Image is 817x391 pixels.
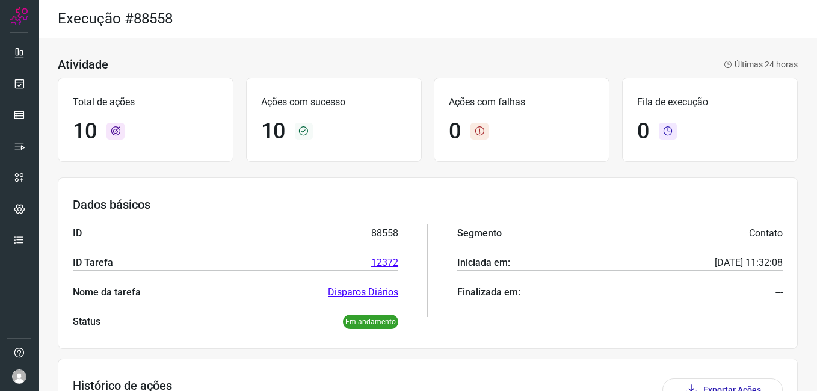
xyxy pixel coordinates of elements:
p: Contato [749,226,783,241]
h3: Atividade [58,57,108,72]
p: Ações com falhas [449,95,594,109]
h1: 10 [73,119,97,144]
a: Disparos Diários [328,285,398,300]
h1: 0 [637,119,649,144]
p: Iniciada em: [457,256,510,270]
img: Logo [10,7,28,25]
p: Fila de execução [637,95,783,109]
p: Últimas 24 horas [724,58,798,71]
h1: 0 [449,119,461,144]
h2: Execução #88558 [58,10,173,28]
p: Finalizada em: [457,285,520,300]
p: ID Tarefa [73,256,113,270]
p: Status [73,315,100,329]
p: Total de ações [73,95,218,109]
p: Ações com sucesso [261,95,407,109]
p: Segmento [457,226,502,241]
h1: 10 [261,119,285,144]
p: [DATE] 11:32:08 [715,256,783,270]
h3: Dados básicos [73,197,783,212]
img: avatar-user-boy.jpg [12,369,26,384]
p: 88558 [371,226,398,241]
a: 12372 [371,256,398,270]
p: --- [775,285,783,300]
p: Em andamento [343,315,398,329]
p: ID [73,226,82,241]
p: Nome da tarefa [73,285,141,300]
